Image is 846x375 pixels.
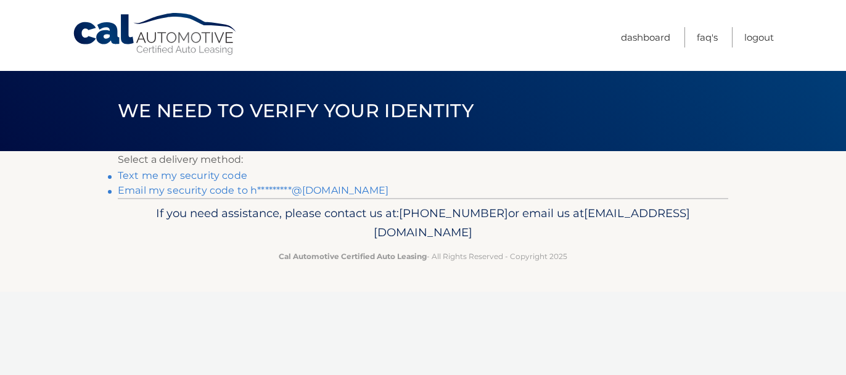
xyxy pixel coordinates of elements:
a: Text me my security code [118,170,247,181]
a: Email my security code to h*********@[DOMAIN_NAME] [118,184,388,196]
a: FAQ's [697,27,718,47]
a: Cal Automotive [72,12,239,56]
a: Logout [744,27,774,47]
p: Select a delivery method: [118,151,728,168]
p: If you need assistance, please contact us at: or email us at [126,204,720,243]
a: Dashboard [621,27,670,47]
span: We need to verify your identity [118,99,474,122]
span: [PHONE_NUMBER] [399,206,508,220]
strong: Cal Automotive Certified Auto Leasing [279,252,427,261]
p: - All Rights Reserved - Copyright 2025 [126,250,720,263]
